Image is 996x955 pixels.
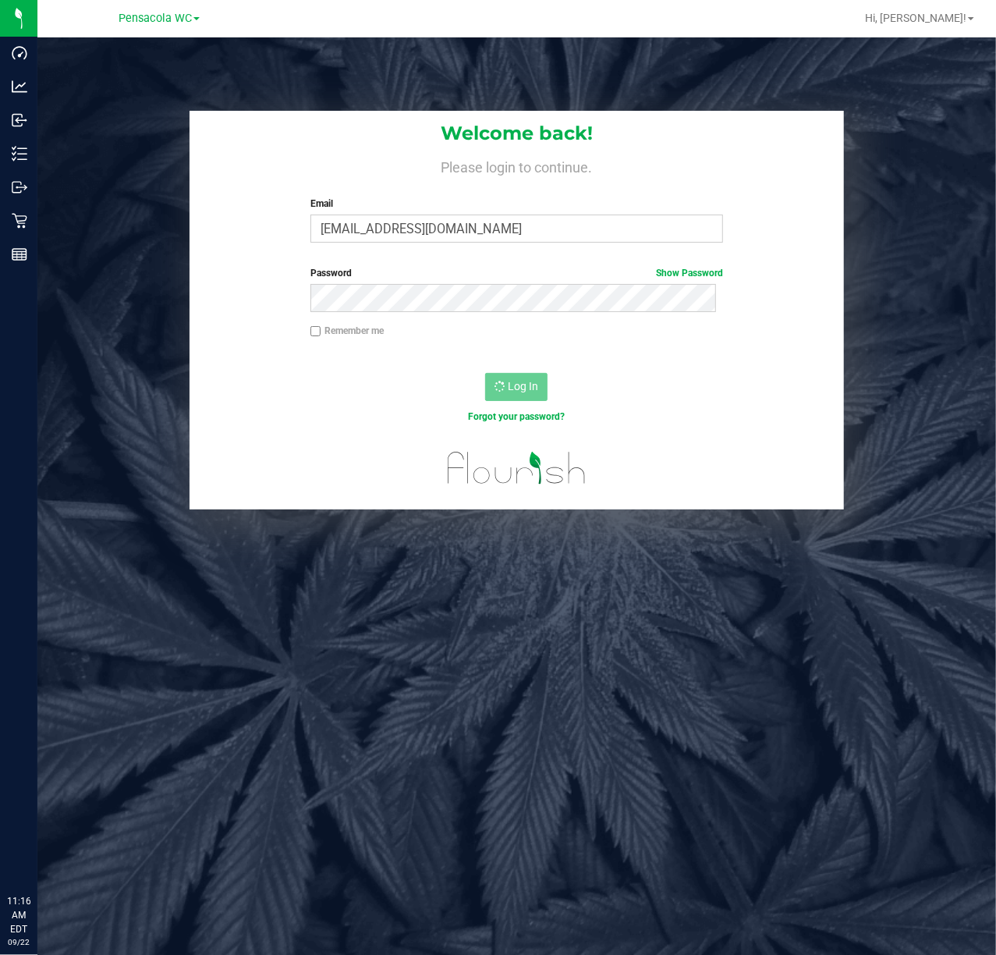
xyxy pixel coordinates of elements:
[656,268,723,279] a: Show Password
[190,156,844,175] h4: Please login to continue.
[12,247,27,262] inline-svg: Reports
[310,326,321,337] input: Remember me
[12,179,27,195] inline-svg: Outbound
[310,324,384,338] label: Remember me
[119,12,192,25] span: Pensacola WC
[12,45,27,61] inline-svg: Dashboard
[12,213,27,229] inline-svg: Retail
[12,146,27,162] inline-svg: Inventory
[485,373,548,401] button: Log In
[12,79,27,94] inline-svg: Analytics
[190,123,844,144] h1: Welcome back!
[7,894,30,936] p: 11:16 AM EDT
[865,12,966,24] span: Hi, [PERSON_NAME]!
[310,197,724,211] label: Email
[310,268,352,279] span: Password
[435,440,599,496] img: flourish_logo.svg
[7,936,30,948] p: 09/22
[508,380,538,392] span: Log In
[468,411,565,422] a: Forgot your password?
[12,112,27,128] inline-svg: Inbound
